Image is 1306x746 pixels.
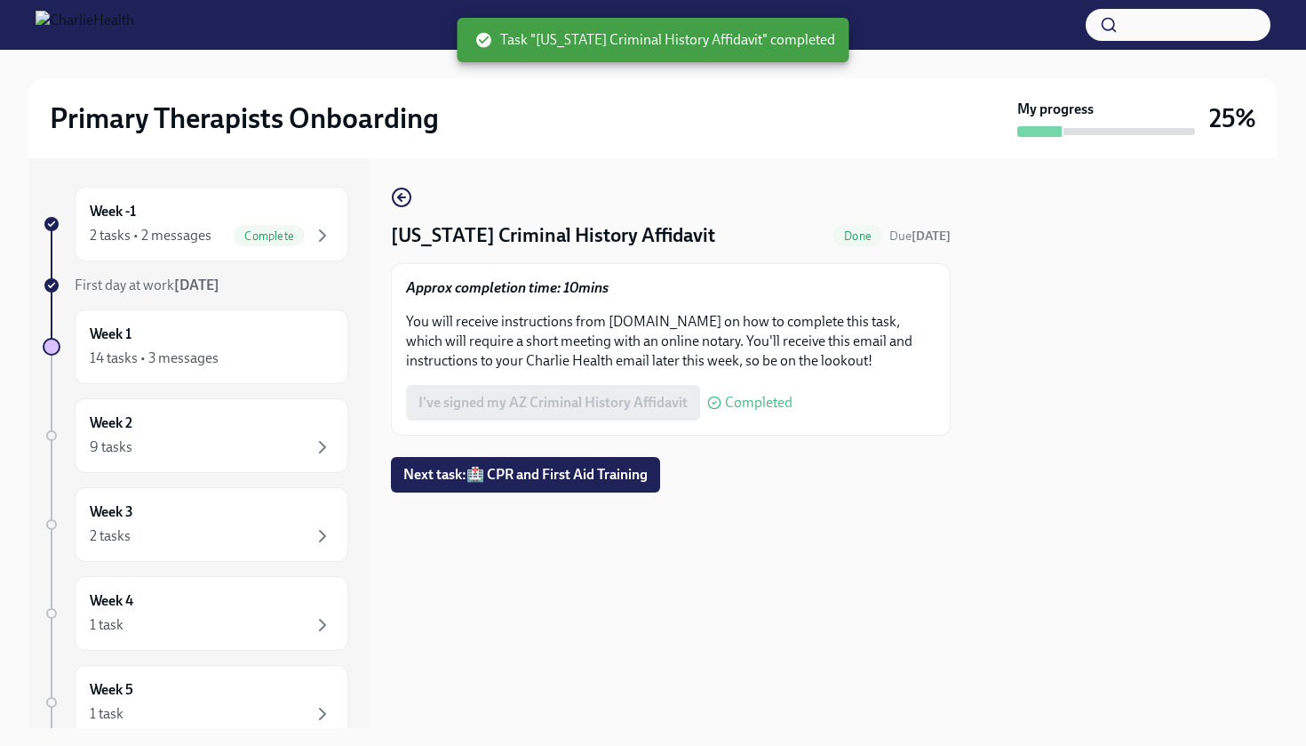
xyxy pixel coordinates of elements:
[90,325,131,344] h6: Week 1
[43,187,348,261] a: Week -12 tasks • 2 messagesComplete
[403,466,648,484] span: Next task : 🏥 CPR and First Aid Training
[90,202,136,221] h6: Week -1
[90,413,132,433] h6: Week 2
[234,229,305,243] span: Complete
[1209,102,1256,134] h3: 25%
[43,665,348,740] a: Week 51 task
[391,222,715,249] h4: [US_STATE] Criminal History Affidavit
[833,229,882,243] span: Done
[43,309,348,384] a: Week 114 tasks • 3 messages
[90,526,131,546] div: 2 tasks
[90,349,219,368] div: 14 tasks • 3 messages
[36,11,134,39] img: CharlieHealth
[90,615,123,635] div: 1 task
[475,30,835,50] span: Task "[US_STATE] Criminal History Affidavit" completed
[725,396,792,410] span: Completed
[912,229,951,244] strong: [DATE]
[889,229,951,244] span: Due
[1017,100,1094,119] strong: My progress
[43,398,348,473] a: Week 29 tasks
[50,100,439,136] h2: Primary Therapists Onboarding
[174,277,219,293] strong: [DATE]
[90,704,123,724] div: 1 task
[406,312,936,371] p: You will receive instructions from [DOMAIN_NAME] on how to complete this task, which will require...
[75,277,219,293] span: First day at work
[90,437,132,457] div: 9 tasks
[43,487,348,562] a: Week 32 tasks
[391,457,660,493] button: Next task:🏥 CPR and First Aid Training
[889,228,951,245] span: August 24th, 2025 07:00
[90,591,133,611] h6: Week 4
[43,576,348,651] a: Week 41 task
[90,680,133,700] h6: Week 5
[90,502,133,522] h6: Week 3
[406,279,609,296] strong: Approx completion time: 10mins
[90,226,211,245] div: 2 tasks • 2 messages
[43,276,348,295] a: First day at work[DATE]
